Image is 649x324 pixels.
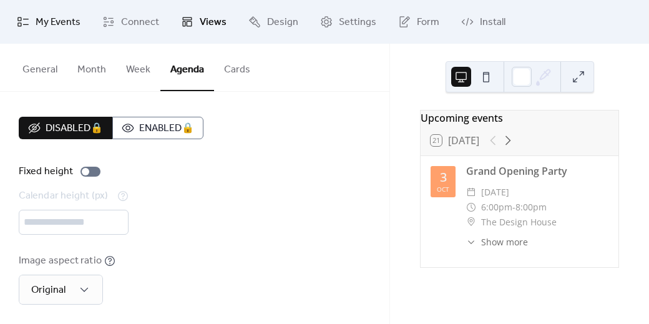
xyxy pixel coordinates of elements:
span: Views [200,15,227,30]
div: Oct [437,186,449,192]
span: [DATE] [481,185,509,200]
span: Settings [339,15,376,30]
div: ​ [466,185,476,200]
span: Show more [481,235,528,248]
a: Design [239,5,308,39]
div: Upcoming events [421,110,618,125]
span: Design [267,15,298,30]
button: Week [116,44,160,90]
button: Month [67,44,116,90]
button: Cards [214,44,260,90]
a: Settings [311,5,386,39]
span: Connect [121,15,159,30]
button: Agenda [160,44,214,91]
span: 8:00pm [515,200,547,215]
span: Original [31,280,66,300]
div: Grand Opening Party [466,164,608,179]
span: My Events [36,15,81,30]
span: 6:00pm [481,200,512,215]
a: Form [389,5,449,39]
a: Install [452,5,515,39]
div: Image aspect ratio [19,253,102,268]
a: Views [172,5,236,39]
div: ​ [466,200,476,215]
span: Form [417,15,439,30]
span: Install [480,15,505,30]
span: - [512,200,515,215]
a: Connect [93,5,168,39]
span: The Design House [481,215,557,230]
div: 3 [440,171,447,184]
div: ​ [466,235,476,248]
div: ​ [466,215,476,230]
div: Fixed height [19,164,73,179]
button: ​Show more [466,235,528,248]
a: My Events [7,5,90,39]
button: General [12,44,67,90]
